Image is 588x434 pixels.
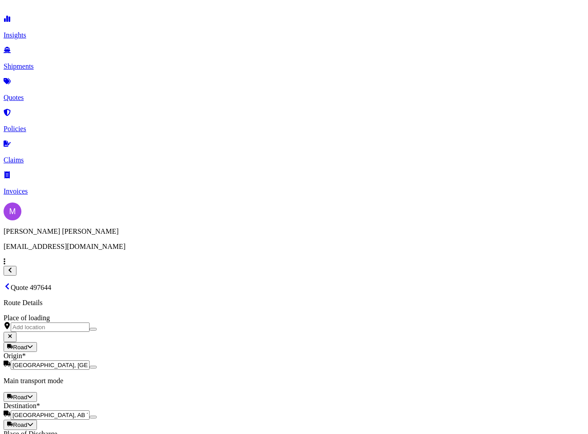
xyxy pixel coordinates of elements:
[4,342,37,352] button: Select transport
[11,322,90,332] input: Place of loading
[4,47,584,70] a: Shipments
[4,314,584,322] div: Place of loading
[4,156,584,164] p: Claims
[13,394,27,401] span: Road
[4,377,584,385] p: Main transport mode
[4,62,584,70] p: Shipments
[4,172,584,195] a: Invoices
[4,141,584,164] a: Claims
[4,16,584,39] a: Insights
[4,31,584,39] p: Insights
[4,283,584,292] p: Quote 497644
[90,328,97,331] button: Show suggestions
[13,422,27,429] span: Road
[4,187,584,195] p: Invoices
[4,125,584,133] p: Policies
[4,392,37,402] button: Select transport
[11,410,90,420] input: Destination
[9,207,16,216] span: M
[4,227,584,236] p: [PERSON_NAME] [PERSON_NAME]
[4,402,584,410] div: Destination
[4,299,584,307] p: Route Details
[90,416,97,418] button: Show suggestions
[4,94,584,102] p: Quotes
[4,79,584,102] a: Quotes
[4,420,37,430] button: Select transport
[4,110,584,133] a: Policies
[4,352,584,360] div: Origin
[90,366,97,368] button: Show suggestions
[13,344,27,351] span: Road
[4,243,584,251] p: [EMAIL_ADDRESS][DOMAIN_NAME]
[11,360,90,370] input: Origin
